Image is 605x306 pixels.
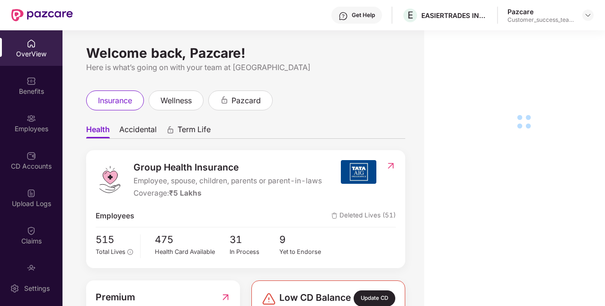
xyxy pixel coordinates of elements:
img: insurerIcon [341,160,376,184]
div: In Process [230,247,280,257]
img: svg+xml;base64,PHN2ZyBpZD0iSGVscC0zMngzMiIgeG1sbnM9Imh0dHA6Ly93d3cudzMub3JnLzIwMDAvc3ZnIiB3aWR0aD... [338,11,348,21]
img: New Pazcare Logo [11,9,73,21]
span: 515 [96,232,133,248]
span: Accidental [119,125,157,138]
img: svg+xml;base64,PHN2ZyBpZD0iRHJvcGRvd24tMzJ4MzIiIHhtbG5zPSJodHRwOi8vd3d3LnczLm9yZy8yMDAwL3N2ZyIgd2... [584,11,592,19]
img: svg+xml;base64,PHN2ZyBpZD0iSG9tZSIgeG1sbnM9Imh0dHA6Ly93d3cudzMub3JnLzIwMDAvc3ZnIiB3aWR0aD0iMjAiIG... [27,39,36,48]
span: Premium [96,290,135,304]
div: Customer_success_team_lead [507,16,574,24]
img: svg+xml;base64,PHN2ZyBpZD0iU2V0dGluZy0yMHgyMCIgeG1sbnM9Imh0dHA6Ly93d3cudzMub3JnLzIwMDAvc3ZnIiB3aW... [10,284,19,293]
span: wellness [160,95,192,107]
div: Here is what’s going on with your team at [GEOGRAPHIC_DATA] [86,62,405,73]
img: svg+xml;base64,PHN2ZyBpZD0iRW5kb3JzZW1lbnRzIiB4bWxucz0iaHR0cDovL3d3dy53My5vcmcvMjAwMC9zdmciIHdpZH... [27,263,36,273]
span: Employee, spouse, children, parents or parent-in-laws [133,175,322,187]
img: svg+xml;base64,PHN2ZyBpZD0iRW1wbG95ZWVzIiB4bWxucz0iaHR0cDovL3d3dy53My5vcmcvMjAwMC9zdmciIHdpZHRoPS... [27,114,36,123]
span: Group Health Insurance [133,160,322,174]
span: 475 [155,232,230,248]
span: Total Lives [96,248,125,255]
img: deleteIcon [331,213,338,219]
img: svg+xml;base64,PHN2ZyBpZD0iVXBsb2FkX0xvZ3MiIGRhdGEtbmFtZT0iVXBsb2FkIExvZ3MiIHhtbG5zPSJodHRwOi8vd3... [27,189,36,198]
span: insurance [98,95,132,107]
span: ₹5 Lakhs [169,189,202,198]
div: animation [166,126,175,134]
img: RedirectIcon [386,161,396,171]
img: svg+xml;base64,PHN2ZyBpZD0iQ2xhaW0iIHhtbG5zPSJodHRwOi8vd3d3LnczLm9yZy8yMDAwL3N2ZyIgd2lkdGg9IjIwIi... [27,226,36,235]
span: E [408,9,413,21]
img: svg+xml;base64,PHN2ZyBpZD0iQmVuZWZpdHMiIHhtbG5zPSJodHRwOi8vd3d3LnczLm9yZy8yMDAwL3N2ZyIgd2lkdGg9Ij... [27,76,36,86]
div: Pazcare [507,7,574,16]
img: logo [96,165,124,194]
div: Welcome back, Pazcare! [86,49,405,57]
span: 31 [230,232,280,248]
div: EASIERTRADES INDIA LLP [421,11,488,20]
span: info-circle [127,249,133,254]
img: svg+xml;base64,PHN2ZyBpZD0iQ0RfQWNjb3VudHMiIGRhdGEtbmFtZT0iQ0QgQWNjb3VudHMiIHhtbG5zPSJodHRwOi8vd3... [27,151,36,161]
span: pazcard [231,95,261,107]
span: 9 [279,232,329,248]
div: Get Help [352,11,375,19]
span: Term Life [178,125,211,138]
span: Deleted Lives (51) [331,210,396,222]
span: Health [86,125,110,138]
div: Settings [21,284,53,293]
div: Health Card Available [155,247,230,257]
span: Employees [96,210,134,222]
div: animation [220,96,229,104]
img: RedirectIcon [221,290,231,304]
div: Coverage: [133,188,322,199]
div: Yet to Endorse [279,247,329,257]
